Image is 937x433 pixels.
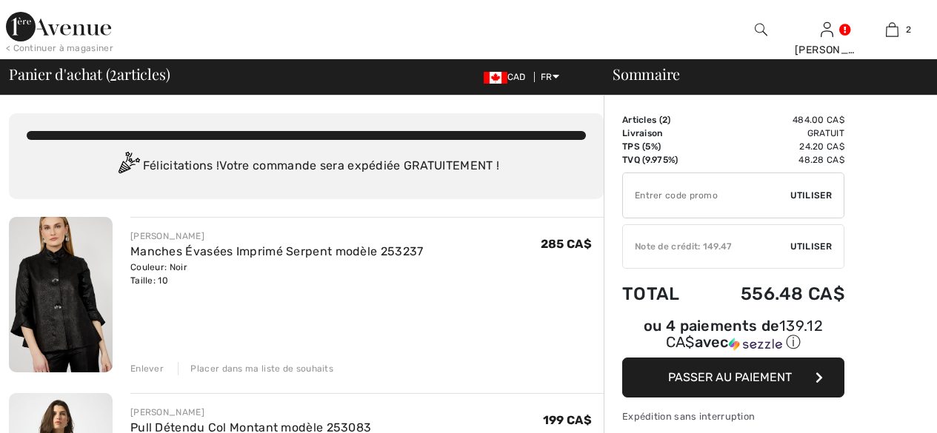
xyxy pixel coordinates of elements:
a: Manches Évasées Imprimé Serpent modèle 253237 [130,244,424,258]
a: 2 [860,21,924,38]
div: [PERSON_NAME] [130,406,371,419]
iframe: Ouvre un widget dans lequel vous pouvez chatter avec l’un de nos agents [843,389,922,426]
td: Livraison [622,127,701,140]
a: Se connecter [821,22,833,36]
span: CAD [484,72,532,82]
div: Sommaire [595,67,928,81]
img: recherche [755,21,767,38]
span: 2 [906,23,911,36]
td: 48.28 CA$ [701,153,844,167]
td: 484.00 CA$ [701,113,844,127]
div: ou 4 paiements de avec [622,319,844,352]
td: TVQ (9.975%) [622,153,701,167]
div: [PERSON_NAME] [795,42,859,58]
div: Note de crédit: 149.47 [623,240,790,253]
span: FR [541,72,559,82]
div: Enlever [130,362,164,375]
img: 1ère Avenue [6,12,111,41]
img: Mes infos [821,21,833,38]
span: Panier d'achat ( articles) [9,67,170,81]
span: 139.12 CA$ [666,317,823,351]
div: Expédition sans interruption [622,409,844,423]
div: ou 4 paiements de139.12 CA$avecSezzle Cliquez pour en savoir plus sur Sezzle [622,319,844,358]
div: < Continuer à magasiner [6,41,113,55]
button: Passer au paiement [622,358,844,397]
input: Code promo [623,173,790,218]
img: Canadian Dollar [484,72,507,84]
span: 2 [662,115,667,125]
div: Couleur: Noir Taille: 10 [130,261,424,287]
div: Félicitations ! Votre commande sera expédiée GRATUITEMENT ! [27,152,586,181]
span: 199 CA$ [543,413,592,427]
div: [PERSON_NAME] [130,229,424,243]
span: Passer au paiement [668,370,792,384]
img: Manches Évasées Imprimé Serpent modèle 253237 [9,217,113,372]
td: Total [622,269,701,319]
span: Utiliser [790,189,832,202]
span: Utiliser [790,240,832,253]
span: 285 CA$ [541,237,592,251]
td: 24.20 CA$ [701,140,844,153]
img: Congratulation2.svg [113,152,143,181]
td: Articles ( ) [622,113,701,127]
span: 2 [110,63,117,82]
td: Gratuit [701,127,844,140]
img: Sezzle [729,338,782,351]
td: TPS (5%) [622,140,701,153]
div: Placer dans ma liste de souhaits [178,362,333,375]
img: Mon panier [886,21,898,38]
td: 556.48 CA$ [701,269,844,319]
